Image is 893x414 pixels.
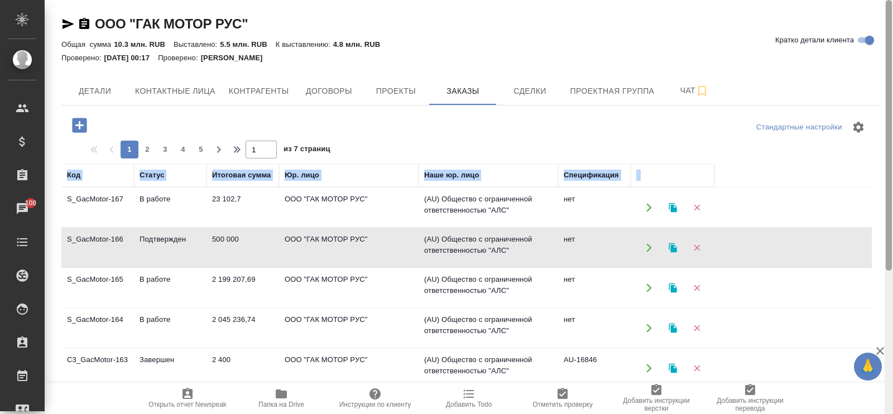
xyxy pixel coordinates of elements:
[61,188,134,227] td: S_GacMotor-167
[61,228,134,267] td: S_GacMotor-166
[276,40,333,49] p: К выставлению:
[570,84,654,98] span: Проектная группа
[174,144,192,155] span: 4
[64,114,95,137] button: Добавить проект
[685,276,708,299] button: Удалить
[207,188,279,227] td: 23 102,7
[220,40,275,49] p: 5.5 млн. RUB
[95,16,248,31] a: ООО "ГАК МОТОР РУС"
[558,349,631,388] td: AU-16846
[138,141,156,158] button: 2
[156,141,174,158] button: 3
[419,349,558,388] td: (AU) Общество с ограниченной ответственностью "АЛС"
[279,228,419,267] td: ООО "ГАК МОТОР РУС"
[61,54,104,62] p: Проверено:
[258,401,304,408] span: Папка на Drive
[279,268,419,307] td: ООО "ГАК МОТОР РУС"
[661,357,684,379] button: Клонировать
[369,84,423,98] span: Проекты
[61,349,134,388] td: C3_GacMotor-163
[516,383,609,414] button: Отметить проверку
[685,236,708,259] button: Удалить
[207,349,279,388] td: 2 400
[616,397,697,412] span: Добавить инструкции верстки
[854,353,882,381] button: 🙏
[685,357,708,379] button: Удалить
[201,54,271,62] p: [PERSON_NAME]
[661,236,684,259] button: Клонировать
[419,188,558,227] td: (AU) Общество с ограниченной ответственностью "АЛС"
[134,268,207,307] td: В работе
[279,188,419,227] td: ООО "ГАК МОТОР РУС"
[61,17,75,31] button: Скопировать ссылку для ЯМессенджера
[339,401,411,408] span: Инструкции по клиенту
[710,397,790,412] span: Добавить инструкции перевода
[174,141,192,158] button: 4
[419,228,558,267] td: (AU) Общество с ограниченной ответственностью "АЛС"
[134,228,207,267] td: Подтвержден
[558,268,631,307] td: нет
[140,170,165,181] div: Статус
[424,170,479,181] div: Наше юр. лицо
[285,170,319,181] div: Юр. лицо
[637,196,660,219] button: Открыть
[174,40,220,49] p: Выставлено:
[858,355,877,378] span: 🙏
[695,84,709,98] svg: Подписаться
[422,383,516,414] button: Добавить Todo
[775,35,854,46] span: Кратко детали клиента
[637,316,660,339] button: Открыть
[685,196,708,219] button: Удалить
[207,309,279,348] td: 2 045 236,74
[61,268,134,307] td: S_GacMotor-165
[333,40,388,49] p: 4.8 млн. RUB
[661,276,684,299] button: Клонировать
[558,188,631,227] td: нет
[609,383,703,414] button: Добавить инструкции верстки
[637,357,660,379] button: Открыть
[845,114,872,141] span: Настроить таблицу
[564,170,619,181] div: Спецификация
[141,383,234,414] button: Открыть отчет Newspeak
[532,401,592,408] span: Отметить проверку
[558,309,631,348] td: нет
[158,54,201,62] p: Проверено:
[156,144,174,155] span: 3
[279,309,419,348] td: ООО "ГАК МОТОР РУС"
[753,119,845,136] div: split button
[67,170,80,181] div: Код
[637,276,660,299] button: Открыть
[328,383,422,414] button: Инструкции по клиенту
[135,84,215,98] span: Контактные лица
[661,196,684,219] button: Клонировать
[192,144,210,155] span: 5
[503,84,556,98] span: Сделки
[104,54,159,62] p: [DATE] 00:17
[138,144,156,155] span: 2
[419,268,558,307] td: (AU) Общество с ограниченной ответственностью "АЛС"
[637,236,660,259] button: Открыть
[207,228,279,267] td: 500 000
[78,17,91,31] button: Скопировать ссылку
[192,141,210,158] button: 5
[558,228,631,267] td: нет
[61,40,114,49] p: Общая сумма
[446,401,492,408] span: Добавить Todo
[685,316,708,339] button: Удалить
[703,383,797,414] button: Добавить инструкции перевода
[18,198,44,209] span: 100
[229,84,289,98] span: Контрагенты
[148,401,227,408] span: Открыть отчет Newspeak
[661,316,684,339] button: Клонировать
[284,142,330,158] span: из 7 страниц
[419,309,558,348] td: (AU) Общество с ограниченной ответственностью "АЛС"
[114,40,174,49] p: 10.3 млн. RUB
[3,195,42,223] a: 100
[134,188,207,227] td: В работе
[668,84,721,98] span: Чат
[302,84,356,98] span: Договоры
[61,309,134,348] td: S_GacMotor-164
[234,383,328,414] button: Папка на Drive
[207,268,279,307] td: 2 199 207,69
[68,84,122,98] span: Детали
